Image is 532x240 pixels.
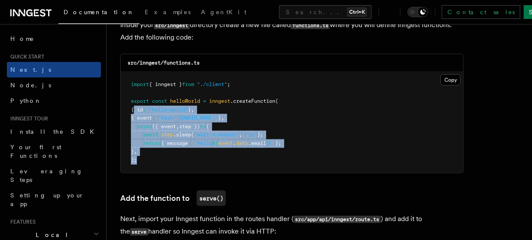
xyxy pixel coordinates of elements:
span: Python [10,97,42,104]
span: data [236,140,248,146]
span: Inngest tour [7,115,48,122]
code: src/inngest [154,22,190,29]
span: . [233,140,236,146]
a: Your first Functions [7,139,101,163]
span: .sleep [173,132,191,138]
span: { [206,123,209,129]
a: Install the SDK [7,124,101,139]
p: Next, import your Inngest function in the routes handler ( ) and add it to the handler so Inngest... [120,213,464,238]
a: AgentKit [196,3,252,23]
span: ); [131,157,137,163]
a: Node.js [7,77,101,93]
span: Examples [145,9,191,15]
kbd: Ctrl+K [347,8,367,16]
span: ); [257,132,263,138]
span: } [188,107,191,113]
span: "wait-a-moment" [194,132,239,138]
code: src/inngest/functions.ts [128,60,200,66]
span: helloWorld [170,98,200,104]
span: "hello-world" [149,107,188,113]
span: { event [131,115,152,121]
span: "test/[DOMAIN_NAME]" [158,115,218,121]
span: ({ event [152,123,176,129]
span: }; [275,140,281,146]
span: export [131,98,149,104]
span: Next.js [10,66,51,73]
span: } [266,140,269,146]
span: Setting up your app [10,192,84,207]
span: Your first Functions [10,144,61,159]
span: => [200,123,206,129]
a: Add the function toserve() [120,191,226,206]
span: AgentKit [201,9,246,15]
span: = [203,98,206,104]
p: Inside your directory create a new file called where you will define Inngest functions. Add the f... [120,19,464,43]
span: ${ [212,140,218,146]
span: const [152,98,167,104]
span: Leveraging Steps [10,168,83,183]
span: from [182,81,194,87]
a: Home [7,31,101,46]
span: { message [161,140,188,146]
span: step }) [179,123,200,129]
a: Contact sales [442,5,520,19]
span: async [137,123,152,129]
span: Install the SDK [10,128,99,135]
span: ( [275,98,278,104]
span: ( [191,132,194,138]
span: Quick start [7,53,44,60]
span: import [131,81,149,87]
span: , [191,107,194,113]
span: , [221,115,224,121]
span: : [152,115,155,121]
span: await [143,132,158,138]
span: "./client" [197,81,227,87]
span: .email [248,140,266,146]
code: src/app/api/inngest/route.ts [294,216,381,223]
span: } [218,115,221,121]
span: .createFunction [230,98,275,104]
a: Documentation [58,3,140,24]
span: Home [10,34,34,43]
span: { id [131,107,143,113]
span: { inngest } [149,81,182,87]
span: , [134,148,137,154]
span: } [131,148,134,154]
span: : [143,107,146,113]
span: Node.js [10,82,51,89]
code: functions.ts [291,22,330,29]
button: Search...Ctrl+K [279,5,372,19]
span: Documentation [64,9,134,15]
span: !` [269,140,275,146]
span: Features [7,218,36,225]
span: : [188,140,191,146]
span: return [143,140,161,146]
span: , [239,132,242,138]
span: event [218,140,233,146]
span: inngest [209,98,230,104]
code: serve [130,228,148,236]
a: Examples [140,3,196,23]
span: "1s" [245,132,257,138]
a: Python [7,93,101,108]
button: Copy [441,74,461,86]
code: serve() [197,191,226,206]
span: `Hello [194,140,212,146]
span: , [176,123,179,129]
a: Next.js [7,62,101,77]
span: step [161,132,173,138]
span: ; [227,81,230,87]
a: Leveraging Steps [7,163,101,188]
a: Setting up your app [7,188,101,212]
button: Toggle dark mode [407,7,428,17]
